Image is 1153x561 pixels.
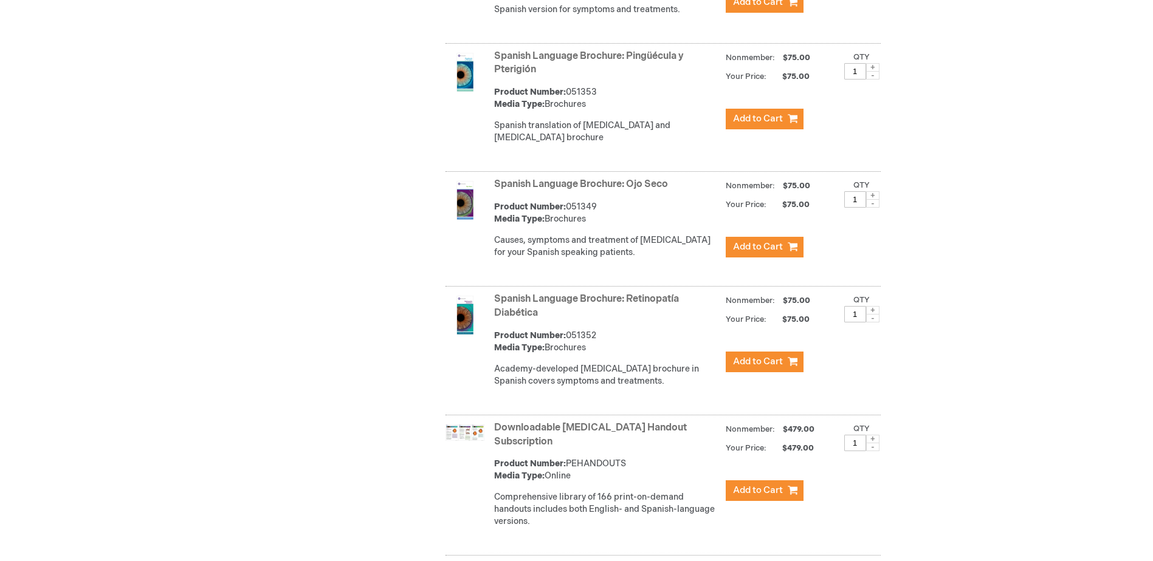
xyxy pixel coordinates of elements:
[726,109,804,129] button: Add to Cart
[726,422,775,437] strong: Nonmember:
[726,50,775,66] strong: Nonmember:
[494,471,545,481] strong: Media Type:
[781,181,812,191] span: $75.00
[446,181,484,220] img: Spanish Language Brochure: Ojo Seco
[726,178,775,194] strong: Nonmember:
[844,435,866,451] input: Qty
[726,480,804,501] button: Add to Cart
[853,424,870,433] label: Qty
[726,237,804,257] button: Add to Cart
[494,86,720,110] div: 051353 Brochures
[494,422,687,447] a: Downloadable [MEDICAL_DATA] Handout Subscription
[726,200,766,209] strong: Your Price:
[494,178,668,190] a: Spanish Language Brochure: Ojo Seco
[726,352,804,372] button: Add to Cart
[733,484,783,496] span: Add to Cart
[494,234,720,259] div: Causes, symptoms and treatment of [MEDICAL_DATA] for your Spanish speaking patients.
[781,424,816,434] span: $479.00
[726,293,775,308] strong: Nonmember:
[733,241,783,253] span: Add to Cart
[844,63,866,80] input: Qty
[781,53,812,63] span: $75.00
[494,4,720,16] div: Spanish version for symptoms and treatments.
[494,458,720,482] div: PEHANDOUTS Online
[494,120,720,144] div: Spanish translation of [MEDICAL_DATA] and [MEDICAL_DATA] brochure
[768,314,811,324] span: $75.00
[853,295,870,305] label: Qty
[781,296,812,305] span: $75.00
[446,53,484,92] img: Spanish Language Brochure: Pingüécula y Pterigión
[494,50,684,76] a: Spanish Language Brochure: Pingüécula y Pterigión
[494,330,566,341] strong: Product Number:
[844,306,866,322] input: Qty
[853,52,870,62] label: Qty
[726,443,766,453] strong: Your Price:
[768,200,811,209] span: $75.00
[494,293,679,319] a: Spanish Language Brochure: Retinopatía Diabética
[494,458,566,469] strong: Product Number:
[494,330,720,354] div: 051352 Brochures
[494,201,720,225] div: 051349 Brochures
[446,296,484,335] img: Spanish Language Brochure: Retinopatía Diabética
[494,214,545,224] strong: Media Type:
[733,356,783,367] span: Add to Cart
[853,180,870,190] label: Qty
[494,99,545,109] strong: Media Type:
[844,191,866,208] input: Qty
[494,87,566,97] strong: Product Number:
[494,342,545,353] strong: Media Type:
[494,363,720,387] div: Academy-developed [MEDICAL_DATA] brochure in Spanish covers symptoms and treatments.
[446,424,484,441] img: Downloadable Patient Education Handout Subscription
[726,72,766,81] strong: Your Price:
[494,202,566,212] strong: Product Number:
[768,72,811,81] span: $75.00
[726,314,766,324] strong: Your Price:
[494,491,720,528] div: Comprehensive library of 166 print-on-demand handouts includes both English- and Spanish-language...
[733,113,783,124] span: Add to Cart
[768,443,816,453] span: $479.00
